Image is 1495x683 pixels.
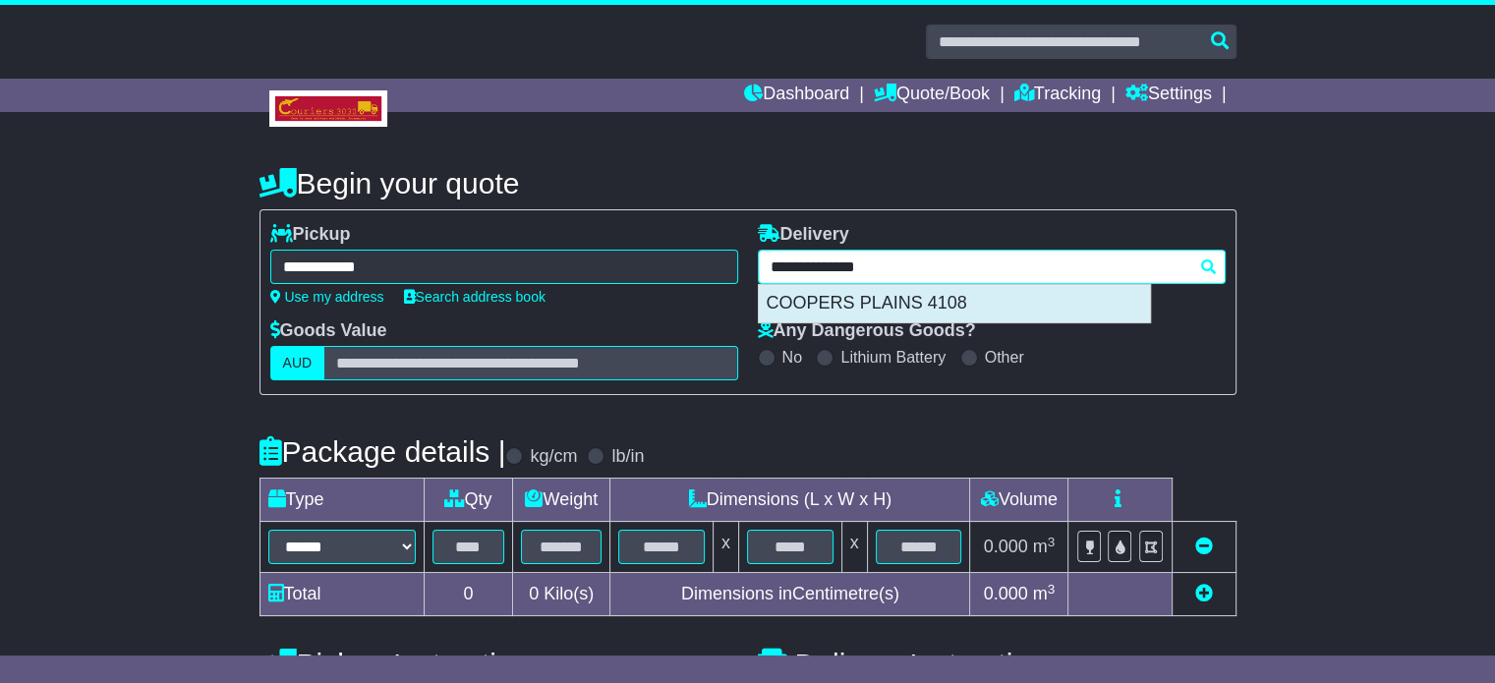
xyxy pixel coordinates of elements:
label: Any Dangerous Goods? [758,320,976,342]
label: Goods Value [270,320,387,342]
sup: 3 [1048,582,1056,597]
td: Total [259,573,424,616]
label: Lithium Battery [840,348,946,367]
sup: 3 [1048,535,1056,549]
span: 0.000 [984,537,1028,556]
label: kg/cm [530,446,577,468]
a: Remove this item [1195,537,1213,556]
td: x [713,522,738,573]
span: m [1033,537,1056,556]
label: Delivery [758,224,849,246]
label: AUD [270,346,325,380]
td: x [841,522,867,573]
a: Settings [1125,79,1212,112]
td: Kilo(s) [513,573,610,616]
label: Pickup [270,224,351,246]
a: Use my address [270,289,384,305]
h4: Package details | [259,435,506,468]
span: 0 [529,584,539,603]
a: Quote/Book [874,79,990,112]
div: COOPERS PLAINS 4108 [759,285,1150,322]
a: Dashboard [744,79,849,112]
label: No [782,348,802,367]
td: 0 [424,573,513,616]
a: Add new item [1195,584,1213,603]
span: m [1033,584,1056,603]
label: lb/in [611,446,644,468]
td: Dimensions in Centimetre(s) [610,573,970,616]
typeahead: Please provide city [758,250,1226,284]
span: 0.000 [984,584,1028,603]
label: Other [985,348,1024,367]
td: Weight [513,479,610,522]
h4: Begin your quote [259,167,1236,199]
td: Dimensions (L x W x H) [610,479,970,522]
h4: Pickup Instructions [259,648,738,680]
td: Volume [970,479,1068,522]
td: Qty [424,479,513,522]
td: Type [259,479,424,522]
a: Search address book [404,289,546,305]
a: Tracking [1014,79,1101,112]
h4: Delivery Instructions [758,648,1236,680]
